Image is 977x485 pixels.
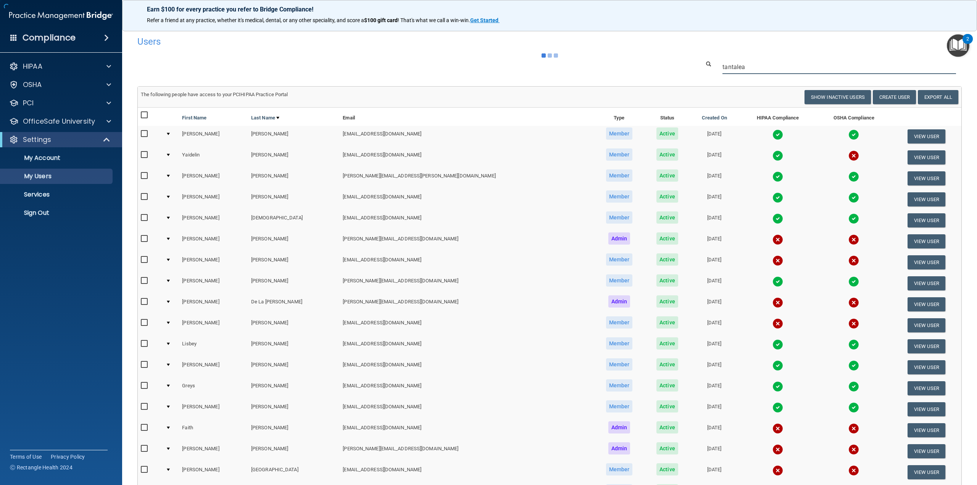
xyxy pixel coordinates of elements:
[364,17,398,23] strong: $100 gift card
[9,80,111,89] a: OSHA
[908,234,945,248] button: View User
[340,210,593,231] td: [EMAIL_ADDRESS][DOMAIN_NAME]
[5,191,109,198] p: Services
[593,108,645,126] th: Type
[179,357,248,378] td: [PERSON_NAME]
[656,295,678,308] span: Active
[689,252,739,273] td: [DATE]
[179,273,248,294] td: [PERSON_NAME]
[908,171,945,185] button: View User
[248,441,340,462] td: [PERSON_NAME]
[340,273,593,294] td: [PERSON_NAME][EMAIL_ADDRESS][DOMAIN_NAME]
[966,39,969,49] div: 2
[340,462,593,483] td: [EMAIL_ADDRESS][DOMAIN_NAME]
[848,213,859,224] img: tick.e7d51cea.svg
[689,189,739,210] td: [DATE]
[606,127,633,140] span: Member
[251,113,279,122] a: Last Name
[179,399,248,420] td: [PERSON_NAME]
[689,231,739,252] td: [DATE]
[656,421,678,433] span: Active
[248,399,340,420] td: [PERSON_NAME]
[804,90,871,104] button: Show Inactive Users
[398,17,470,23] span: ! That's what we call a win-win.
[606,274,633,287] span: Member
[848,381,859,392] img: tick.e7d51cea.svg
[656,211,678,224] span: Active
[656,232,678,245] span: Active
[606,190,633,203] span: Member
[689,210,739,231] td: [DATE]
[608,421,630,433] span: Admin
[908,213,945,227] button: View User
[340,294,593,315] td: [PERSON_NAME][EMAIL_ADDRESS][DOMAIN_NAME]
[848,129,859,140] img: tick.e7d51cea.svg
[772,171,783,182] img: tick.e7d51cea.svg
[908,339,945,353] button: View User
[772,318,783,329] img: cross.ca9f0e7f.svg
[606,169,633,182] span: Member
[5,154,109,162] p: My Account
[5,209,109,217] p: Sign Out
[606,211,633,224] span: Member
[179,189,248,210] td: [PERSON_NAME]
[689,441,739,462] td: [DATE]
[137,37,614,47] h4: Users
[689,420,739,441] td: [DATE]
[908,465,945,479] button: View User
[722,60,956,74] input: Search
[772,276,783,287] img: tick.e7d51cea.svg
[182,113,206,122] a: First Name
[179,441,248,462] td: [PERSON_NAME]
[848,360,859,371] img: tick.e7d51cea.svg
[23,80,42,89] p: OSHA
[689,336,739,357] td: [DATE]
[656,463,678,475] span: Active
[10,453,42,461] a: Terms of Use
[340,441,593,462] td: [PERSON_NAME][EMAIL_ADDRESS][DOMAIN_NAME]
[9,8,113,23] img: PMB logo
[147,6,952,13] p: Earn $100 for every practice you refer to Bridge Compliance!
[340,168,593,189] td: [PERSON_NAME][EMAIL_ADDRESS][PERSON_NAME][DOMAIN_NAME]
[179,168,248,189] td: [PERSON_NAME]
[51,453,85,461] a: Privacy Policy
[9,117,111,126] a: OfficeSafe University
[656,400,678,412] span: Active
[848,192,859,203] img: tick.e7d51cea.svg
[179,294,248,315] td: [PERSON_NAME]
[689,168,739,189] td: [DATE]
[689,273,739,294] td: [DATE]
[9,135,111,144] a: Settings
[656,316,678,329] span: Active
[908,129,945,143] button: View User
[248,378,340,399] td: [PERSON_NAME]
[848,255,859,266] img: cross.ca9f0e7f.svg
[248,189,340,210] td: [PERSON_NAME]
[179,231,248,252] td: [PERSON_NAME]
[739,108,816,126] th: HIPAA Compliance
[848,297,859,308] img: cross.ca9f0e7f.svg
[340,231,593,252] td: [PERSON_NAME][EMAIL_ADDRESS][DOMAIN_NAME]
[772,192,783,203] img: tick.e7d51cea.svg
[772,213,783,224] img: tick.e7d51cea.svg
[248,147,340,168] td: [PERSON_NAME]
[908,402,945,416] button: View User
[908,444,945,458] button: View User
[606,253,633,266] span: Member
[606,400,633,412] span: Member
[772,297,783,308] img: cross.ca9f0e7f.svg
[179,315,248,336] td: [PERSON_NAME]
[689,378,739,399] td: [DATE]
[908,150,945,164] button: View User
[656,442,678,454] span: Active
[908,255,945,269] button: View User
[340,378,593,399] td: [EMAIL_ADDRESS][DOMAIN_NAME]
[608,232,630,245] span: Admin
[772,339,783,350] img: tick.e7d51cea.svg
[848,318,859,329] img: cross.ca9f0e7f.svg
[340,420,593,441] td: [EMAIL_ADDRESS][DOMAIN_NAME]
[10,464,73,471] span: Ⓒ Rectangle Health 2024
[23,135,51,144] p: Settings
[908,297,945,311] button: View User
[606,316,633,329] span: Member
